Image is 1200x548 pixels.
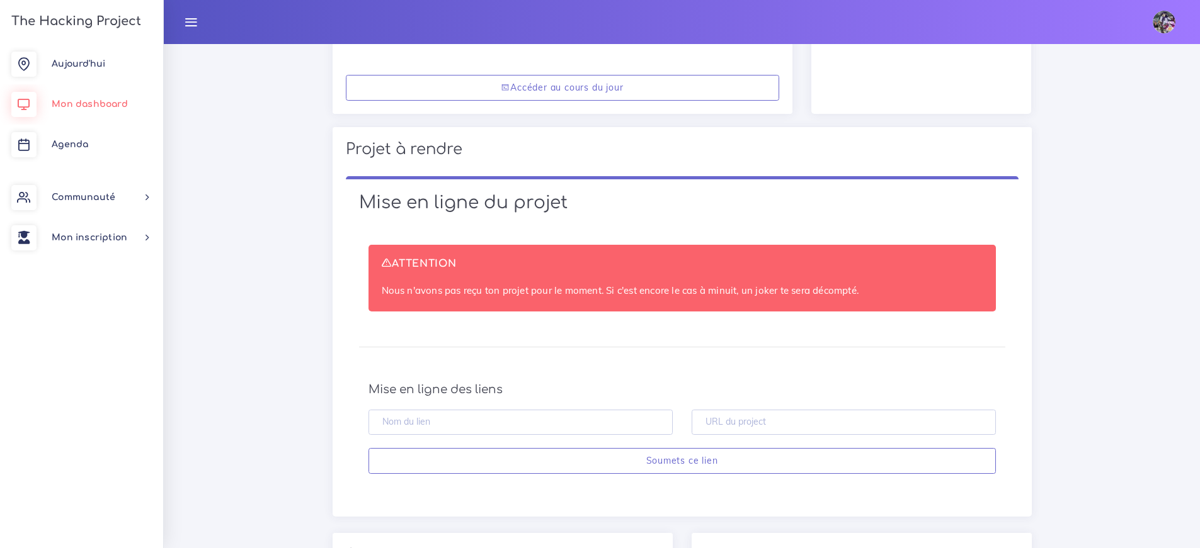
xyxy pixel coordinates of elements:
p: Nous n'avons pas reçu ton projet pour le moment. Si c'est encore le cas à minuit, un joker te ser... [382,283,983,298]
span: Communauté [52,193,115,202]
span: Agenda [52,140,88,149]
h4: Mise en ligne des liens [369,383,996,396]
img: eg54bupqcshyolnhdacp.jpg [1153,11,1175,33]
input: Nom du lien [369,410,673,435]
h3: The Hacking Project [8,14,141,28]
span: Aujourd'hui [52,59,105,69]
span: Mon inscription [52,233,127,242]
input: Soumets ce lien [369,448,996,474]
span: Mon dashboard [52,99,128,109]
h1: Mise en ligne du projet [359,193,1005,214]
h4: ATTENTION [382,258,983,270]
a: Accéder au cours du jour [346,75,779,101]
input: URL du project [692,410,996,435]
h2: Projet à rendre [346,140,1019,159]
